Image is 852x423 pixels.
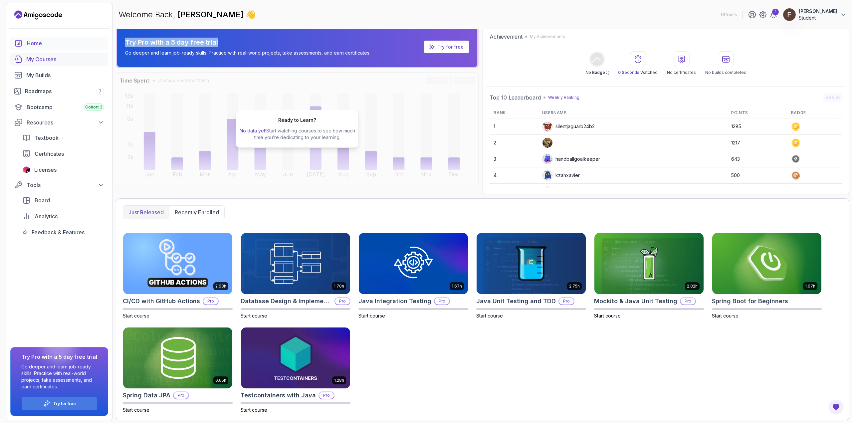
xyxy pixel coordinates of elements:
[10,53,108,66] a: courses
[123,407,149,413] span: Start course
[530,34,565,39] p: My Achievements
[334,284,344,289] p: 1.70h
[10,179,108,191] button: Tools
[123,233,233,319] a: CI/CD with GitHub Actions card2.63hCI/CD with GitHub ActionsProStart course
[239,127,356,141] p: Start watching courses to see how much time you’re dedicating to your learning.
[10,69,108,82] a: builds
[476,233,586,319] a: Java Unit Testing and TDD card2.75hJava Unit Testing and TDDProStart course
[490,135,538,151] td: 2
[123,206,169,219] button: Just released
[585,70,609,75] p: No Badge :(
[241,313,267,318] span: Start course
[18,210,108,223] a: analytics
[18,147,108,160] a: certificates
[542,186,577,197] div: btharwani
[335,298,350,305] p: Pro
[10,116,108,128] button: Resources
[18,163,108,176] a: licenses
[123,313,149,318] span: Start course
[34,134,59,142] span: Textbook
[542,187,552,197] img: user profile image
[22,166,30,173] img: jetbrains icon
[435,298,449,305] p: Pro
[99,89,102,94] span: 7
[712,297,788,306] h2: Spring Boot for Beginners
[712,233,821,294] img: Spring Boot for Beginners card
[687,284,698,289] p: 2.02h
[712,233,822,319] a: Spring Boot for Beginners card1.67hSpring Boot for BeginnersStart course
[542,170,580,181] div: kzanxavier
[681,298,695,305] p: Pro
[805,284,815,289] p: 1.67h
[178,10,246,19] span: [PERSON_NAME]
[241,233,350,319] a: Database Design & Implementation card1.70hDatabase Design & ImplementationProStart course
[799,8,837,15] p: [PERSON_NAME]
[569,284,580,289] p: 2.75h
[14,10,62,20] a: Landing page
[799,15,837,21] p: Student
[712,313,739,318] span: Start course
[542,121,595,132] div: silentjaguarb24b2
[783,8,796,21] img: user profile image
[559,298,574,305] p: Pro
[452,284,462,289] p: 1.67h
[32,228,85,236] span: Feedback & Features
[594,233,704,294] img: Mockito & Java Unit Testing card
[542,121,552,131] img: default monster avatar
[53,401,76,406] a: Try for free
[27,118,104,126] div: Resources
[123,233,232,294] img: CI/CD with GitHub Actions card
[241,327,350,389] img: Testcontainers with Java card
[542,154,552,164] img: default monster avatar
[594,233,704,319] a: Mockito & Java Unit Testing card2.02hMockito & Java Unit TestingProStart course
[358,313,385,318] span: Start course
[35,212,58,220] span: Analytics
[123,327,233,414] a: Spring Data JPA card6.65hSpring Data JPAProStart course
[241,391,316,400] h2: Testcontainers with Java
[667,70,696,75] p: No certificates
[828,399,844,415] button: Open Feedback Button
[490,167,538,184] td: 4
[542,138,552,148] img: user profile image
[548,95,579,100] p: Weekly Ranking
[18,226,108,239] a: feedback
[727,135,787,151] td: 1217
[787,107,842,118] th: Badge
[490,184,538,200] td: 5
[490,94,541,102] h2: Top 10 Leaderboard
[85,105,103,110] span: Cohort 3
[35,196,50,204] span: Board
[27,103,104,111] div: Bootcamp
[772,9,779,15] div: 1
[125,38,370,47] p: Try Pro with a 5 day free trial
[215,284,226,289] p: 2.63h
[727,151,787,167] td: 643
[118,9,256,20] p: Welcome Back,
[123,297,200,306] h2: CI/CD with GitHub Actions
[10,101,108,114] a: bootcamp
[240,128,266,133] span: No data yet!
[424,41,469,53] a: Try for free
[35,150,64,158] span: Certificates
[437,44,464,50] a: Try for free
[476,313,503,318] span: Start course
[123,391,170,400] h2: Spring Data JPA
[542,154,600,164] div: handballgoalkeeper
[241,297,332,306] h2: Database Design & Implementation
[594,313,621,318] span: Start course
[21,397,97,410] button: Try for free
[241,327,350,414] a: Testcontainers with Java card1.28hTestcontainers with JavaProStart course
[618,70,639,75] span: 0 Seconds
[359,233,468,294] img: Java Integration Testing card
[241,407,267,413] span: Start course
[26,71,104,79] div: My Builds
[538,107,727,118] th: Username
[18,131,108,144] a: textbook
[490,33,523,41] h2: Achievement
[215,378,226,383] p: 6.65h
[823,93,842,102] button: See all
[169,206,224,219] button: Recently enrolled
[618,70,658,75] p: Watched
